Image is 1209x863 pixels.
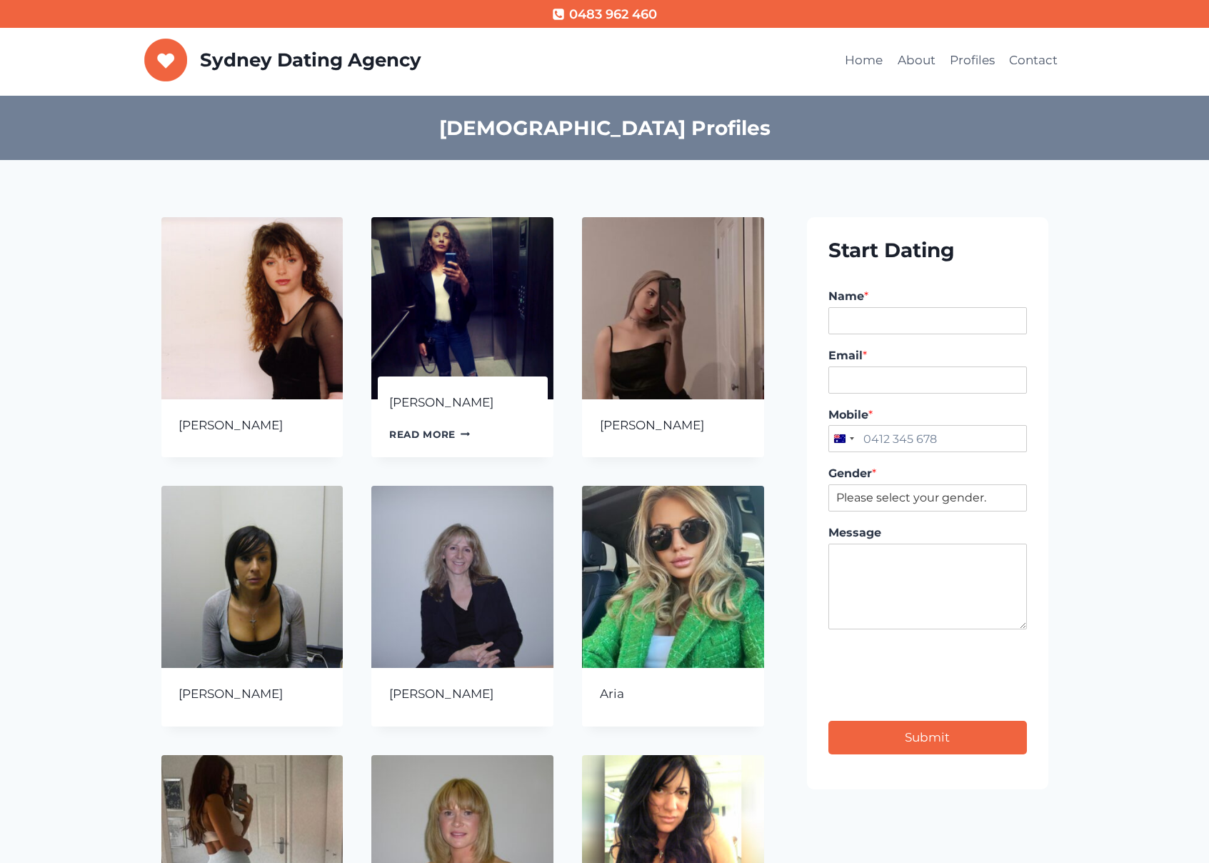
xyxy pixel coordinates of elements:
a: 0483 962 460 [552,4,656,25]
iframe: reCAPTCHA [828,644,1045,751]
img: Aria [582,486,764,668]
img: Alex [161,217,343,399]
a: [PERSON_NAME] [179,687,283,701]
nav: Primary [838,44,1065,78]
a: Read more about “Ana” [389,424,471,445]
img: Anne [371,486,553,668]
input: Mobile [828,425,1027,452]
label: Name [828,289,1027,304]
a: About [890,44,942,78]
a: Sydney Dating Agency [144,39,421,81]
a: [PERSON_NAME] [179,418,283,432]
a: [PERSON_NAME] [600,418,704,432]
a: Aria [600,687,624,701]
span: 0483 962 460 [569,4,657,25]
img: Anna [161,486,343,668]
a: Contact [1002,44,1065,78]
p: Sydney Dating Agency [200,49,421,71]
a: Profiles [943,44,1002,78]
label: Email [828,349,1027,364]
img: Ana [371,217,553,399]
img: Sydney Dating Agency [144,39,188,81]
a: Home [838,44,890,78]
label: Mobile [828,408,1027,423]
label: Gender [828,467,1027,482]
h2: Start Dating [828,235,1027,265]
label: Message [828,526,1027,541]
a: [PERSON_NAME] [389,687,493,701]
a: [PERSON_NAME] [389,395,493,409]
img: Anna [582,217,764,399]
button: Submit [828,721,1027,754]
button: Selected country [828,425,858,452]
h2: [DEMOGRAPHIC_DATA] Profiles [17,113,1192,143]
